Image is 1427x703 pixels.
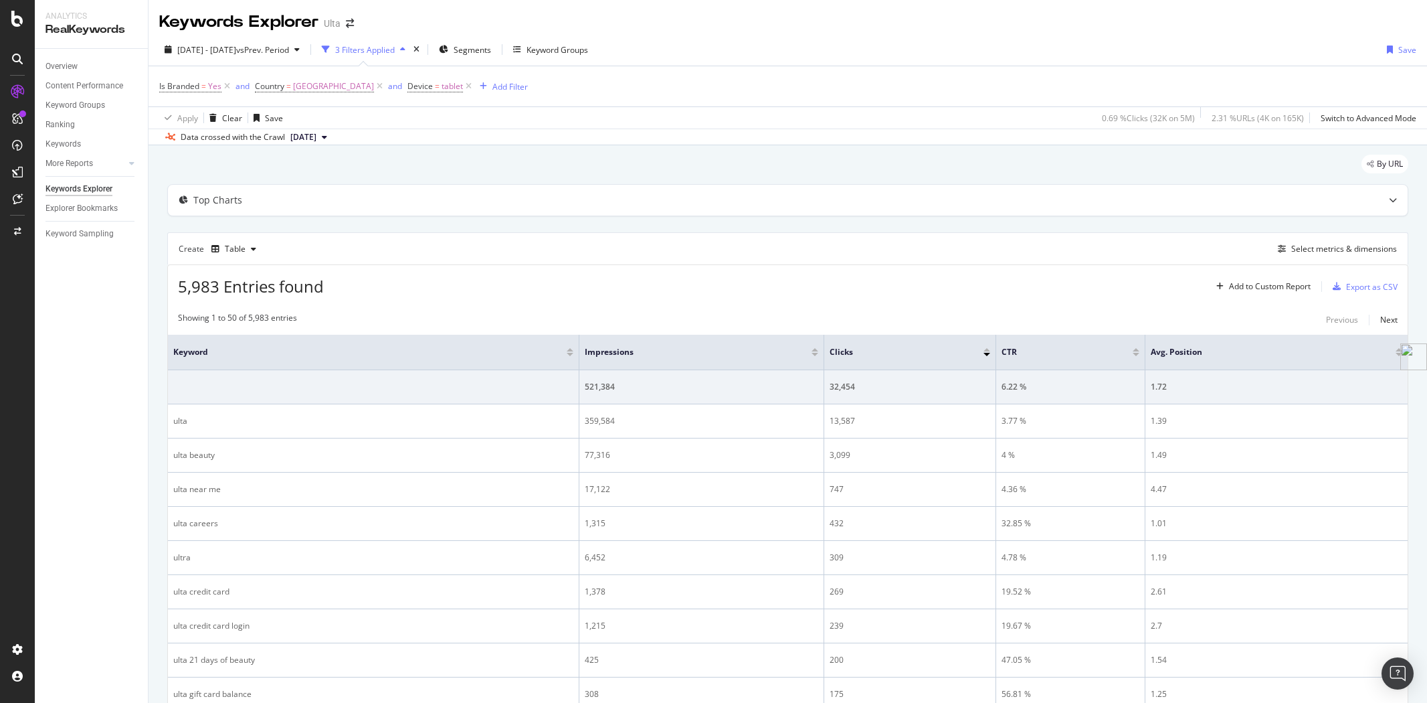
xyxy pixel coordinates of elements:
[208,77,221,96] span: Yes
[1272,241,1397,257] button: Select metrics & dimensions
[286,80,291,92] span: =
[1151,346,1375,358] span: Avg. Position
[173,483,573,495] div: ulta near me
[1002,620,1139,632] div: 19.67 %
[830,552,990,564] div: 309
[434,39,496,60] button: Segments
[1361,155,1408,173] div: legacy label
[830,688,990,700] div: 175
[45,137,138,151] a: Keywords
[177,44,236,56] span: [DATE] - [DATE]
[316,39,411,60] button: 3 Filters Applied
[1102,112,1195,124] div: 0.69 % Clicks ( 32K on 5M )
[324,17,341,30] div: Ulta
[173,346,547,358] span: Keyword
[1151,415,1402,427] div: 1.39
[1151,654,1402,666] div: 1.54
[45,182,112,196] div: Keywords Explorer
[527,44,588,56] div: Keyword Groups
[1002,518,1139,530] div: 32.85 %
[173,552,573,564] div: ultra
[585,381,818,393] div: 521,384
[173,654,573,666] div: ulta 21 days of beauty
[222,112,242,124] div: Clear
[1151,449,1402,461] div: 1.49
[1326,312,1358,328] button: Previous
[45,202,138,216] a: Explorer Bookmarks
[1327,276,1398,297] button: Export as CSV
[255,80,284,92] span: Country
[201,80,206,92] span: =
[265,112,283,124] div: Save
[585,688,818,700] div: 308
[193,193,242,207] div: Top Charts
[830,483,990,495] div: 747
[1400,343,1427,370] img: side-widget.svg
[45,202,118,216] div: Explorer Bookmarks
[585,654,818,666] div: 425
[1151,381,1402,393] div: 1.72
[435,80,440,92] span: =
[830,620,990,632] div: 239
[1002,586,1139,598] div: 19.52 %
[45,157,125,171] a: More Reports
[159,80,199,92] span: Is Branded
[830,449,990,461] div: 3,099
[585,518,818,530] div: 1,315
[159,39,305,60] button: [DATE] - [DATE]vsPrev. Period
[45,11,137,22] div: Analytics
[585,346,791,358] span: Impressions
[45,227,114,241] div: Keyword Sampling
[1380,312,1398,328] button: Next
[1321,112,1416,124] div: Switch to Advanced Mode
[346,19,354,28] div: arrow-right-arrow-left
[1151,552,1402,564] div: 1.19
[181,131,285,143] div: Data crossed with the Crawl
[177,112,198,124] div: Apply
[1382,39,1416,60] button: Save
[235,80,250,92] button: and
[1398,44,1416,56] div: Save
[1002,346,1113,358] span: CTR
[45,79,123,93] div: Content Performance
[204,107,242,129] button: Clear
[830,415,990,427] div: 13,587
[407,80,433,92] span: Device
[508,39,593,60] button: Keyword Groups
[173,449,573,461] div: ulta beauty
[1380,314,1398,325] div: Next
[1211,276,1311,297] button: Add to Custom Report
[173,586,573,598] div: ulta credit card
[1326,314,1358,325] div: Previous
[1346,281,1398,293] div: Export as CSV
[411,43,422,56] div: times
[830,381,990,393] div: 32,454
[225,245,246,253] div: Table
[179,238,262,260] div: Create
[585,415,818,427] div: 359,584
[45,157,93,171] div: More Reports
[1002,688,1139,700] div: 56.81 %
[585,552,818,564] div: 6,452
[173,620,573,632] div: ulta credit card login
[248,107,283,129] button: Save
[1229,283,1311,291] div: Add to Custom Report
[1291,243,1397,254] div: Select metrics & dimensions
[1151,620,1402,632] div: 2.7
[474,78,528,94] button: Add Filter
[45,227,138,241] a: Keyword Sampling
[442,77,463,96] span: tablet
[585,620,818,632] div: 1,215
[1002,552,1139,564] div: 4.78 %
[173,688,573,700] div: ulta gift card balance
[206,238,262,260] button: Table
[45,60,78,74] div: Overview
[45,60,138,74] a: Overview
[1151,518,1402,530] div: 1.01
[285,129,332,145] button: [DATE]
[45,118,138,132] a: Ranking
[830,518,990,530] div: 432
[45,22,137,37] div: RealKeywords
[1151,688,1402,700] div: 1.25
[1002,415,1139,427] div: 3.77 %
